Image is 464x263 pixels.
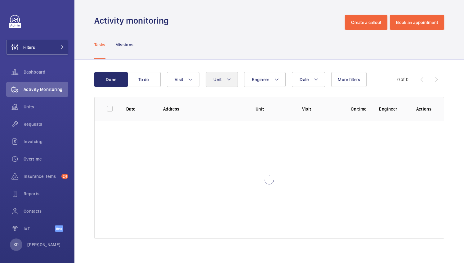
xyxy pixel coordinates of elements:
button: Book an appointment [390,15,444,30]
span: Overtime [24,156,68,162]
button: More filters [331,72,367,87]
p: Unit [256,106,292,112]
span: Units [24,104,68,110]
span: IoT [24,225,55,232]
p: [PERSON_NAME] [27,242,61,248]
span: Insurance items [24,173,59,179]
span: Contacts [24,208,68,214]
button: Create a callout [345,15,387,30]
p: KP [14,242,19,248]
p: Address [163,106,246,112]
button: To do [127,72,161,87]
span: Dashboard [24,69,68,75]
p: Engineer [379,106,406,112]
button: Engineer [244,72,286,87]
span: Engineer [252,77,269,82]
p: Visit [302,106,338,112]
h1: Activity monitoring [94,15,172,26]
p: Tasks [94,42,105,48]
span: More filters [338,77,360,82]
button: Visit [167,72,199,87]
span: Filters [23,44,35,50]
span: Beta [55,225,63,232]
span: Activity Monitoring [24,86,68,93]
p: Missions [115,42,134,48]
span: Visit [175,77,183,82]
button: Unit [206,72,238,87]
button: Done [94,72,128,87]
p: Actions [416,106,431,112]
span: Unit [213,77,221,82]
p: On time [348,106,369,112]
div: 0 of 0 [397,76,408,83]
button: Date [292,72,325,87]
span: Reports [24,191,68,197]
p: Date [126,106,153,112]
span: Invoicing [24,138,68,145]
span: Date [300,77,309,82]
button: Filters [6,40,68,55]
span: 24 [61,174,68,179]
span: Requests [24,121,68,127]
